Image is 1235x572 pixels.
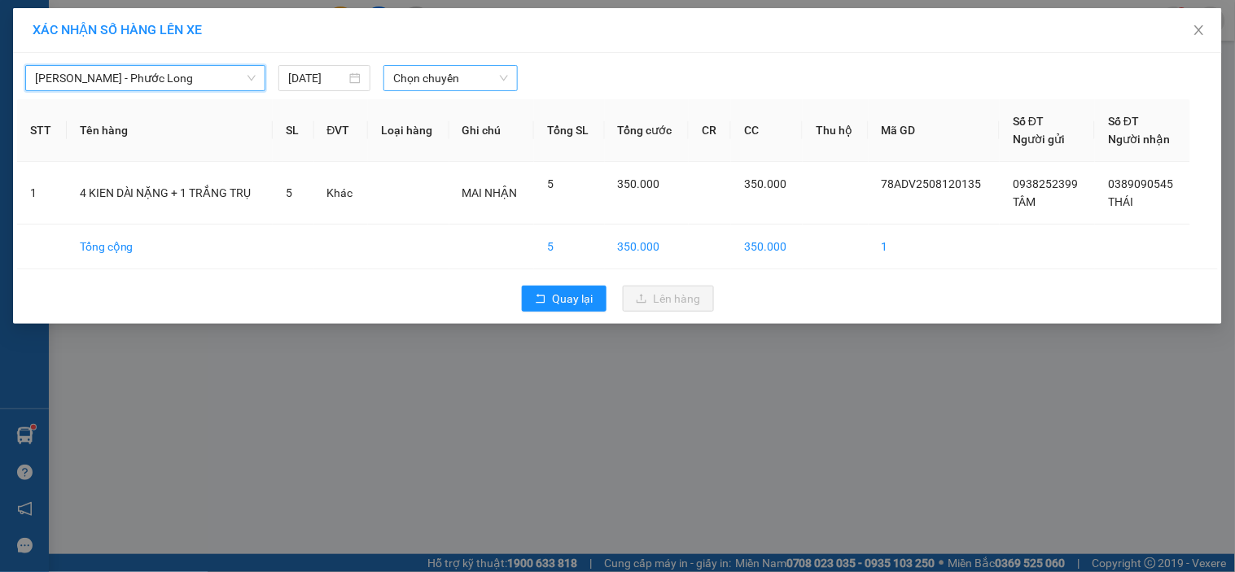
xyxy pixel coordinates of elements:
[17,99,67,162] th: STT
[731,99,803,162] th: CC
[618,177,660,190] span: 350.000
[286,186,292,199] span: 5
[623,286,714,312] button: uploadLên hàng
[522,286,607,312] button: rollbackQuay lại
[17,162,67,225] td: 1
[869,99,1001,162] th: Mã GD
[125,105,294,128] div: 350.000
[127,15,166,33] span: Nhận:
[553,290,593,308] span: Quay lại
[1013,195,1036,208] span: TÂM
[368,99,449,162] th: Loại hàng
[1176,8,1222,54] button: Close
[605,99,689,162] th: Tổng cước
[535,293,546,306] span: rollback
[1108,177,1173,190] span: 0389090545
[67,162,274,225] td: 4 KIEN DÀI NẶNG + 1 TRẮNG TRỤ
[1193,24,1206,37] span: close
[125,109,147,126] span: CC :
[547,177,554,190] span: 5
[314,162,369,225] td: Khác
[33,22,202,37] span: XÁC NHẬN SỐ HÀNG LÊN XE
[1013,177,1078,190] span: 0938252399
[35,66,256,90] span: Hồ Chí Minh - Phước Long
[288,69,346,87] input: 12/08/2025
[14,15,39,33] span: Gửi:
[744,177,786,190] span: 350.000
[1013,115,1044,128] span: Số ĐT
[731,225,803,269] td: 350.000
[127,53,292,72] div: THÁI
[1013,133,1065,146] span: Người gửi
[605,225,689,269] td: 350.000
[67,225,274,269] td: Tổng cộng
[869,225,1001,269] td: 1
[314,99,369,162] th: ĐVT
[803,99,868,162] th: Thu hộ
[1108,133,1170,146] span: Người nhận
[534,99,605,162] th: Tổng SL
[689,99,731,162] th: CR
[1108,115,1139,128] span: Số ĐT
[67,99,274,162] th: Tên hàng
[14,14,116,53] div: VP Quận 5
[1108,195,1133,208] span: THÁI
[449,99,534,162] th: Ghi chú
[273,99,313,162] th: SL
[534,225,605,269] td: 5
[14,53,116,72] div: TÂM
[393,66,508,90] span: Chọn chuyến
[462,186,518,199] span: MAI NHẬN
[127,14,292,53] div: VP [GEOGRAPHIC_DATA]
[882,177,982,190] span: 78ADV2508120135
